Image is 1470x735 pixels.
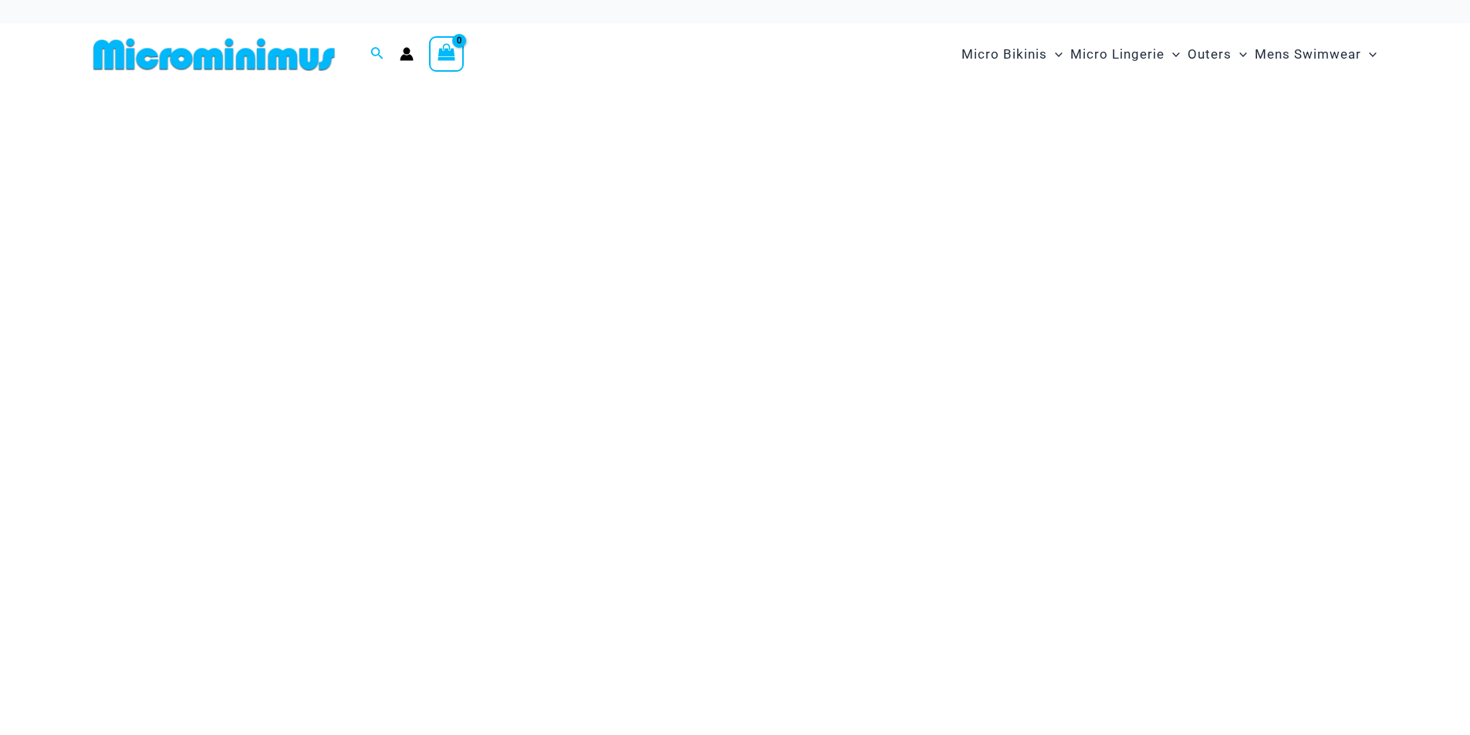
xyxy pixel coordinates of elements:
span: Outers [1188,35,1232,74]
a: Micro LingerieMenu ToggleMenu Toggle [1066,31,1184,78]
span: Menu Toggle [1232,35,1247,74]
span: Micro Bikinis [961,35,1047,74]
img: MM SHOP LOGO FLAT [87,37,341,72]
a: Account icon link [400,47,414,61]
a: OutersMenu ToggleMenu Toggle [1184,31,1251,78]
span: Menu Toggle [1047,35,1063,74]
span: Menu Toggle [1361,35,1377,74]
a: Micro BikinisMenu ToggleMenu Toggle [958,31,1066,78]
a: Search icon link [370,45,384,64]
nav: Site Navigation [955,29,1384,80]
span: Menu Toggle [1164,35,1180,74]
span: Micro Lingerie [1070,35,1164,74]
a: Mens SwimwearMenu ToggleMenu Toggle [1251,31,1380,78]
span: Mens Swimwear [1255,35,1361,74]
a: View Shopping Cart, empty [429,36,465,72]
